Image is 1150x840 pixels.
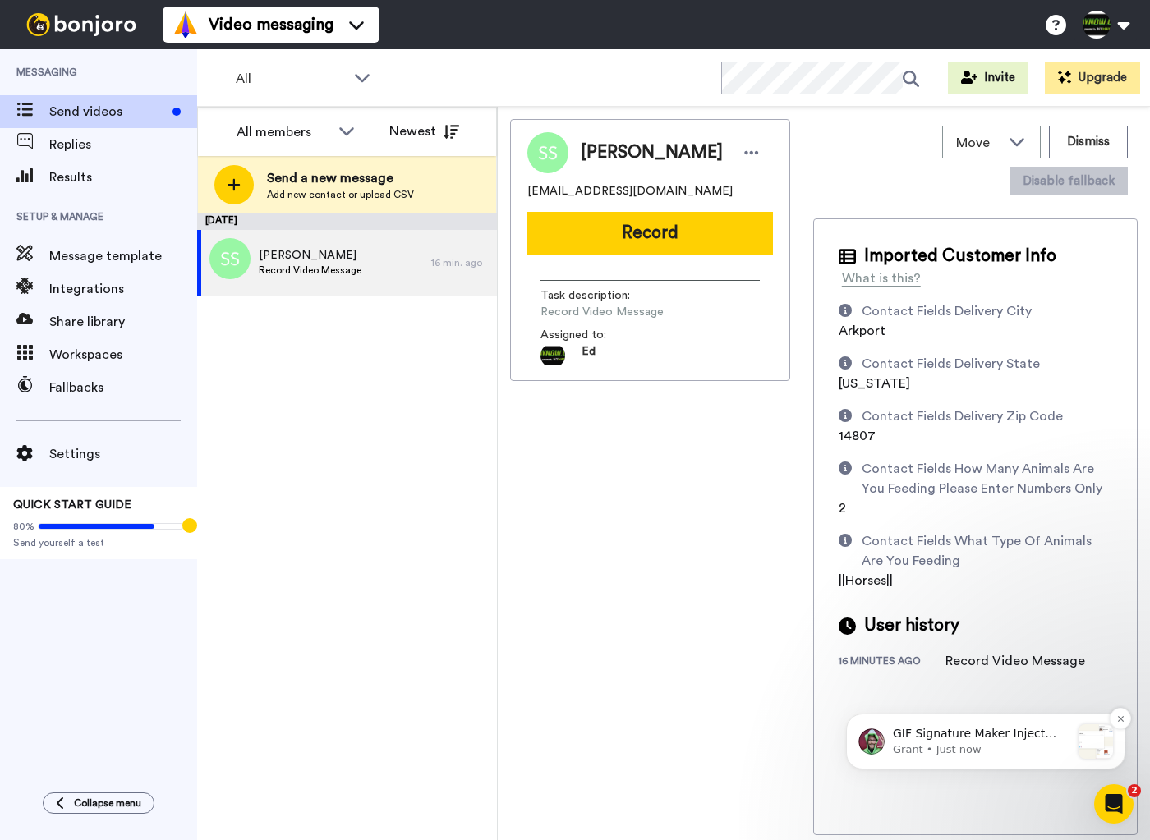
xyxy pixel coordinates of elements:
span: Send yourself a test [13,536,184,549]
span: 14807 [839,429,876,443]
span: [PERSON_NAME] [259,247,361,264]
span: Arkport [839,324,885,337]
span: Task description : [540,287,655,304]
span: Replies [49,135,197,154]
span: Move [956,133,1000,153]
span: QUICK START GUIDE [13,499,131,511]
span: Imported Customer Info [864,244,1056,269]
button: Record [527,212,773,255]
span: Add new contact or upload CSV [267,188,414,201]
div: All members [237,122,330,142]
button: Invite [948,62,1028,94]
img: Image of Sandi Smith [527,132,568,173]
span: Ed [582,343,596,368]
button: Disable fallback [1010,167,1128,195]
div: What is this? [842,269,921,288]
span: Send a new message [267,168,414,188]
div: Contact Fields What Type Of Animals Are You Feeding [862,531,1106,571]
span: [US_STATE] [839,377,910,390]
span: Record Video Message [540,304,697,320]
button: Dismiss notification [288,98,310,119]
span: Send videos [49,102,166,122]
span: Workspaces [49,345,197,365]
iframe: Intercom notifications message [821,610,1150,796]
div: Contact Fields Delivery City [862,301,1032,321]
img: 742c10c2-863d-44a6-bb7f-2f63d183e98e-1754845324.jpg [540,343,565,368]
span: Assigned to: [540,327,655,343]
span: 2 [839,502,846,515]
div: Contact Fields Delivery State [862,354,1040,374]
button: Newest [377,115,471,148]
iframe: Intercom live chat [1094,784,1134,824]
div: 16 min. ago [431,256,489,269]
span: Results [49,168,197,187]
p: Message from Grant, sent Just now [71,132,249,147]
div: Contact Fields Delivery Zip Code [862,406,1063,426]
span: 2 [1128,784,1141,797]
span: Settings [49,444,197,464]
div: Contact Fields How Many Animals Are You Feeding Please Enter Numbers Only [862,459,1106,498]
span: Collapse menu [74,796,141,810]
span: Record Video Message [259,264,361,277]
span: [EMAIL_ADDRESS][DOMAIN_NAME] [527,183,733,200]
button: Dismiss [1049,126,1128,158]
span: [PERSON_NAME] [581,140,723,165]
span: Fallbacks [49,378,197,397]
span: 80% [13,520,34,533]
img: Profile image for Grant [37,118,63,145]
span: Video messaging [209,13,333,36]
div: message notification from Grant, Just now. GIF Signature Maker Inject some fun into your emails a... [25,103,304,159]
button: Upgrade [1045,62,1140,94]
span: Share library [49,312,197,332]
span: Integrations [49,279,197,299]
span: Message template [49,246,197,266]
button: Collapse menu [43,792,154,814]
div: [DATE] [197,213,497,230]
img: bj-logo-header-white.svg [20,13,143,36]
p: GIF Signature Maker Inject some fun into your emails and get more replies along the way, with you... [71,116,249,132]
img: ss.png [209,238,251,279]
div: Tooltip anchor [182,518,197,533]
img: vm-color.svg [172,11,199,38]
span: All [236,69,346,89]
span: ||Horses|| [839,574,893,587]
